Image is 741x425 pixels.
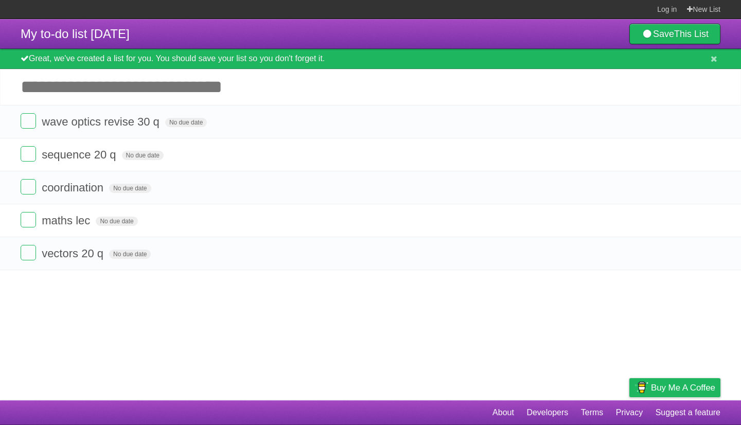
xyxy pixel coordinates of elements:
a: Terms [581,403,604,422]
label: Done [21,245,36,260]
span: My to-do list [DATE] [21,27,130,41]
b: This List [674,29,709,39]
label: Done [21,212,36,227]
a: Suggest a feature [656,403,720,422]
a: Developers [526,403,568,422]
label: Done [21,179,36,194]
a: About [492,403,514,422]
img: Buy me a coffee [634,379,648,396]
span: sequence 20 q [42,148,118,161]
label: Done [21,146,36,162]
span: vectors 20 q [42,247,106,260]
label: Done [21,113,36,129]
span: coordination [42,181,106,194]
a: SaveThis List [629,24,720,44]
span: No due date [122,151,164,160]
a: Buy me a coffee [629,378,720,397]
span: No due date [165,118,207,127]
span: wave optics revise 30 q [42,115,162,128]
span: No due date [109,250,151,259]
a: Privacy [616,403,643,422]
span: No due date [109,184,151,193]
span: No due date [96,217,137,226]
span: Buy me a coffee [651,379,715,397]
span: maths lec [42,214,93,227]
